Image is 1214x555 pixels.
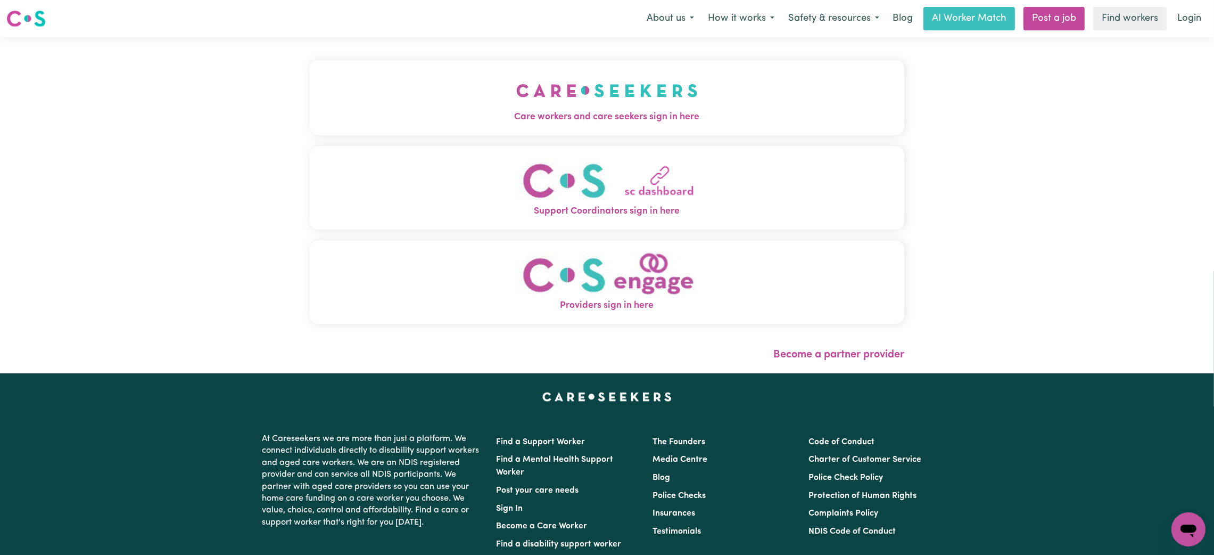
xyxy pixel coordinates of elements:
[653,527,701,536] a: Testimonials
[1093,7,1167,30] a: Find workers
[653,455,707,464] a: Media Centre
[808,492,916,500] a: Protection of Human Rights
[653,509,695,518] a: Insurances
[653,438,705,446] a: The Founders
[808,438,874,446] a: Code of Conduct
[310,205,904,218] span: Support Coordinators sign in here
[310,240,904,324] button: Providers sign in here
[781,7,886,30] button: Safety & resources
[310,60,904,135] button: Care workers and care seekers sign in here
[1023,7,1085,30] a: Post a job
[808,509,878,518] a: Complaints Policy
[1171,7,1208,30] a: Login
[701,7,781,30] button: How it works
[497,455,614,477] a: Find a Mental Health Support Worker
[497,438,585,446] a: Find a Support Worker
[497,522,588,530] a: Become a Care Worker
[542,393,672,401] a: Careseekers home page
[497,504,523,513] a: Sign In
[6,9,46,28] img: Careseekers logo
[808,527,896,536] a: NDIS Code of Conduct
[1171,512,1205,546] iframe: Button to launch messaging window, conversation in progress
[923,7,1015,30] a: AI Worker Match
[310,146,904,230] button: Support Coordinators sign in here
[808,474,883,482] a: Police Check Policy
[497,486,579,495] a: Post your care needs
[808,455,921,464] a: Charter of Customer Service
[310,110,904,124] span: Care workers and care seekers sign in here
[6,6,46,31] a: Careseekers logo
[773,349,904,360] a: Become a partner provider
[640,7,701,30] button: About us
[262,429,484,533] p: At Careseekers we are more than just a platform. We connect individuals directly to disability su...
[497,540,622,549] a: Find a disability support worker
[653,474,670,482] a: Blog
[653,492,706,500] a: Police Checks
[310,299,904,313] span: Providers sign in here
[886,7,919,30] a: Blog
